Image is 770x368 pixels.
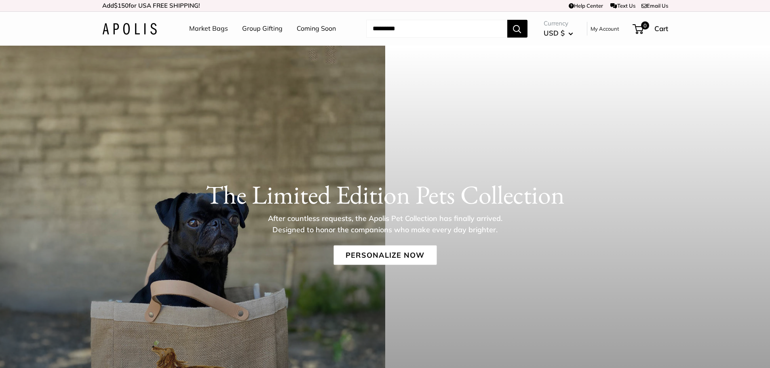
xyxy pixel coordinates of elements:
a: Market Bags [189,23,228,35]
input: Search... [366,20,507,38]
span: 0 [641,21,649,29]
button: Search [507,20,527,38]
a: Group Gifting [242,23,283,35]
span: $150 [114,2,129,9]
a: Help Center [569,2,603,9]
span: Currency [544,18,573,29]
a: 0 Cart [633,22,668,35]
a: Coming Soon [297,23,336,35]
h1: The Limited Edition Pets Collection [102,179,668,210]
p: After countless requests, the Apolis Pet Collection has finally arrived. Designed to honor the co... [254,212,517,235]
a: My Account [591,24,619,34]
button: USD $ [544,27,573,40]
span: USD $ [544,29,565,37]
a: Text Us [610,2,635,9]
a: Personalize Now [333,245,437,265]
img: Apolis [102,23,157,35]
a: Email Us [641,2,668,9]
span: Cart [654,24,668,33]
